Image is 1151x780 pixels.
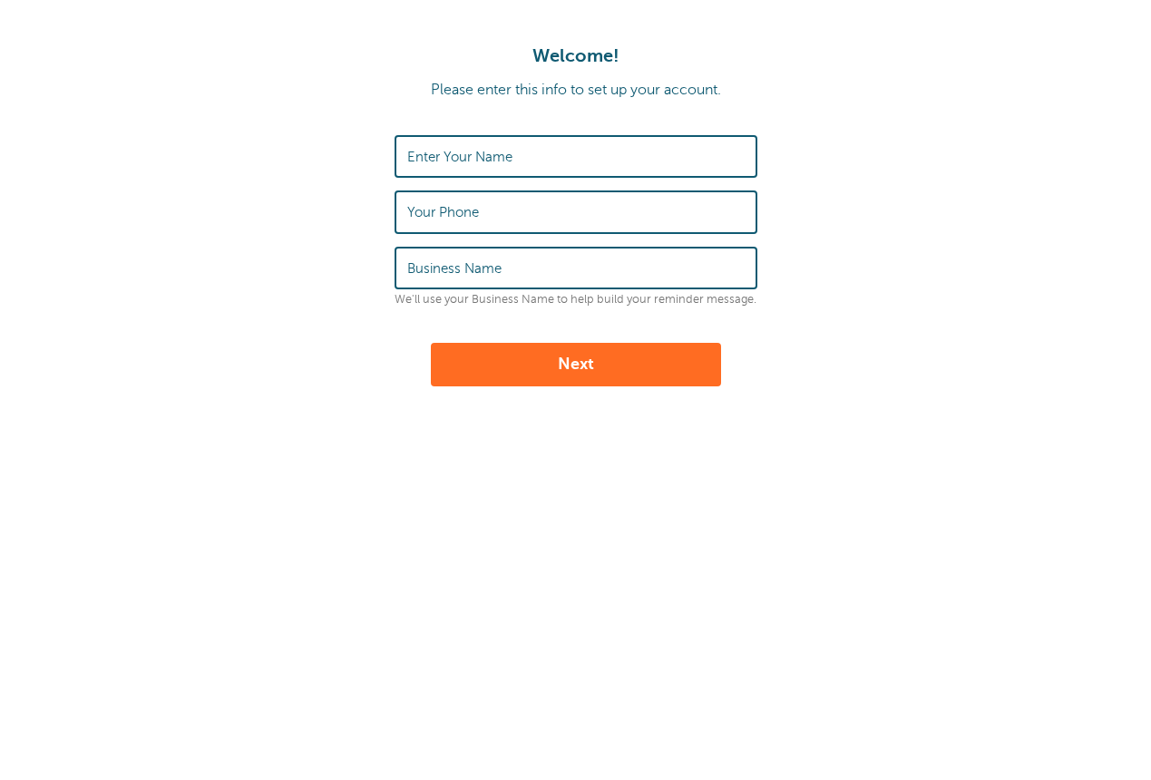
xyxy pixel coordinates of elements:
p: We'll use your Business Name to help build your reminder message. [395,293,757,307]
label: Your Phone [407,204,479,220]
button: Next [431,343,721,386]
h1: Welcome! [18,45,1133,67]
label: Business Name [407,260,502,277]
label: Enter Your Name [407,149,512,165]
p: Please enter this info to set up your account. [18,82,1133,99]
